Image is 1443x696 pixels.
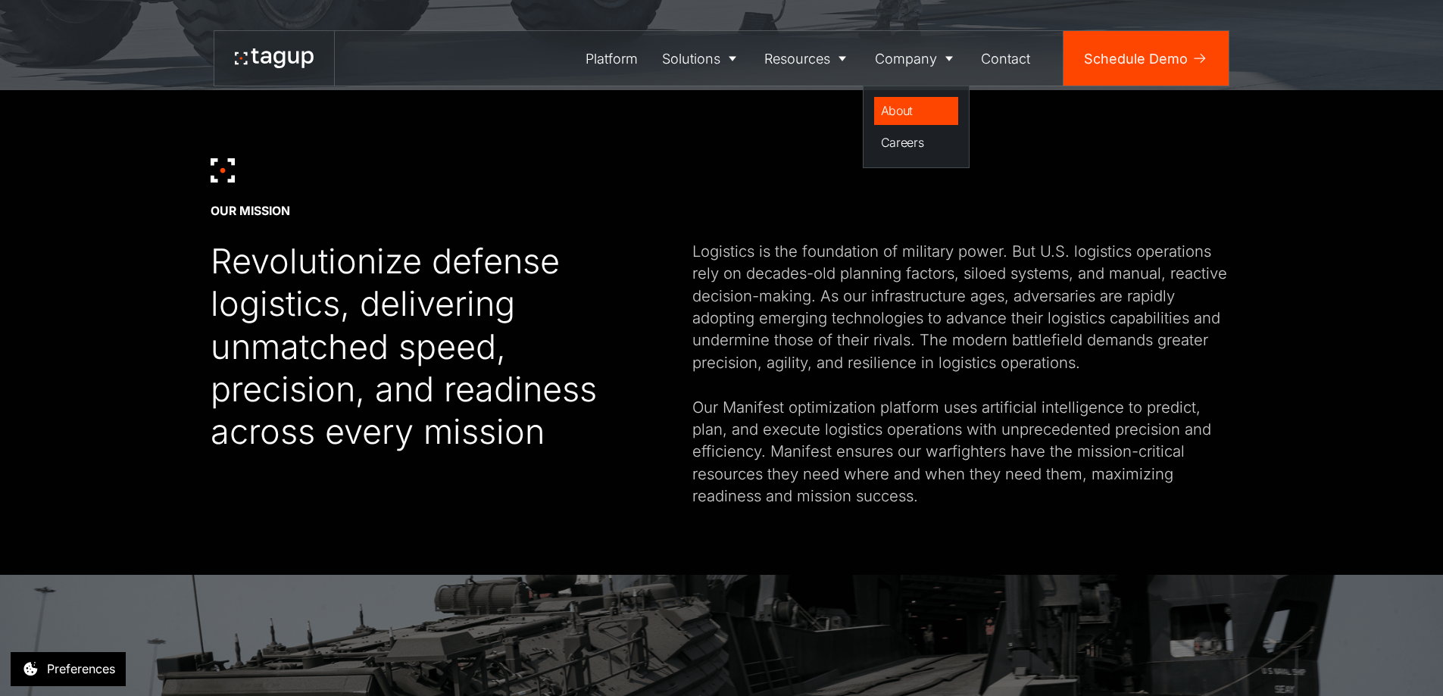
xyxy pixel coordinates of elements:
[881,101,952,120] div: About
[881,133,952,151] div: Careers
[863,31,970,86] a: Company
[211,203,290,220] div: OUR MISSION
[692,240,1232,507] div: Logistics is the foundation of military power. But U.S. logistics operations rely on decades-old ...
[47,660,115,678] div: Preferences
[662,48,720,69] div: Solutions
[211,240,625,453] div: Revolutionize defense logistics, delivering unmatched speed, precision, and readiness across ever...
[764,48,830,69] div: Resources
[650,31,753,86] a: Solutions
[875,48,937,69] div: Company
[1064,31,1229,86] a: Schedule Demo
[586,48,638,69] div: Platform
[574,31,651,86] a: Platform
[874,97,959,126] a: About
[970,31,1043,86] a: Contact
[874,129,959,158] a: Careers
[1084,48,1188,69] div: Schedule Demo
[753,31,864,86] a: Resources
[863,86,970,168] nav: Company
[981,48,1030,69] div: Contact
